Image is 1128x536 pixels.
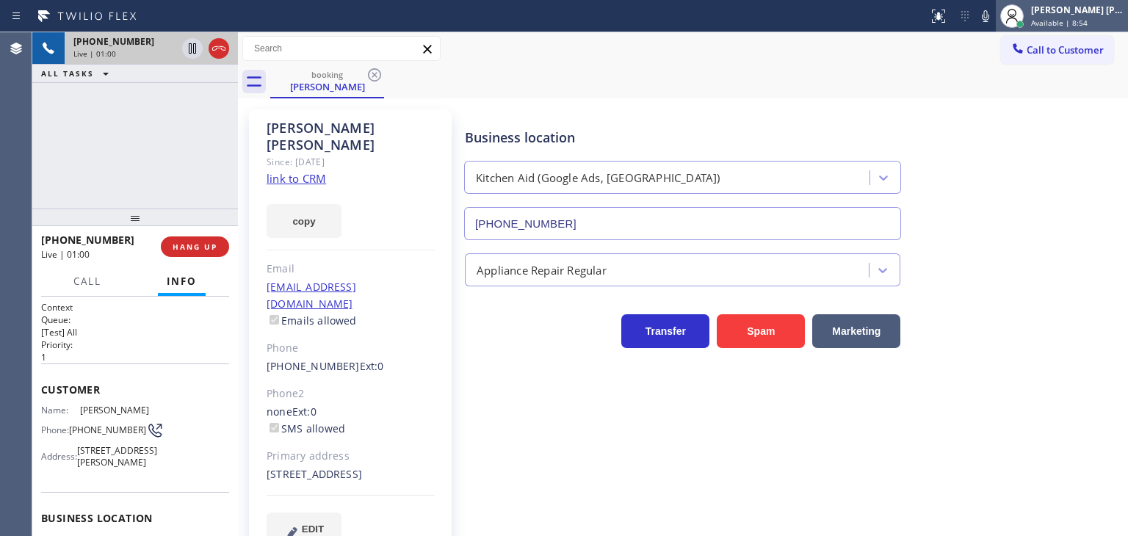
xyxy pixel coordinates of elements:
[69,424,146,435] span: [PHONE_NUMBER]
[267,404,435,438] div: none
[267,340,435,357] div: Phone
[173,242,217,252] span: HANG UP
[267,261,435,278] div: Email
[272,80,383,93] div: [PERSON_NAME]
[182,38,203,59] button: Hold Customer
[1031,18,1088,28] span: Available | 8:54
[476,170,720,186] div: Kitchen Aid (Google Ads, [GEOGRAPHIC_DATA])
[302,524,324,535] span: EDIT
[41,338,229,351] h2: Priority:
[80,405,153,416] span: [PERSON_NAME]
[267,466,435,483] div: [STREET_ADDRESS]
[717,314,805,348] button: Spam
[267,120,435,153] div: [PERSON_NAME] [PERSON_NAME]
[41,314,229,326] h2: Queue:
[1001,36,1113,64] button: Call to Customer
[41,68,94,79] span: ALL TASKS
[272,65,383,97] div: Soledad Carreiro
[1031,4,1124,16] div: [PERSON_NAME] [PERSON_NAME]
[267,204,341,238] button: copy
[621,314,709,348] button: Transfer
[41,248,90,261] span: Live | 01:00
[41,405,80,416] span: Name:
[77,445,157,468] span: [STREET_ADDRESS][PERSON_NAME]
[267,448,435,465] div: Primary address
[158,267,206,296] button: Info
[41,424,69,435] span: Phone:
[292,405,317,419] span: Ext: 0
[243,37,440,60] input: Search
[360,359,384,373] span: Ext: 0
[465,128,900,148] div: Business location
[41,351,229,363] p: 1
[270,315,279,325] input: Emails allowed
[812,314,900,348] button: Marketing
[41,326,229,338] p: [Test] All
[41,383,229,396] span: Customer
[267,280,356,311] a: [EMAIL_ADDRESS][DOMAIN_NAME]
[267,421,345,435] label: SMS allowed
[270,423,279,432] input: SMS allowed
[209,38,229,59] button: Hang up
[1027,43,1104,57] span: Call to Customer
[41,511,229,525] span: Business location
[267,385,435,402] div: Phone2
[41,451,77,462] span: Address:
[32,65,123,82] button: ALL TASKS
[267,171,326,186] a: link to CRM
[41,233,134,247] span: [PHONE_NUMBER]
[975,6,996,26] button: Mute
[167,275,197,288] span: Info
[73,275,101,288] span: Call
[464,207,901,240] input: Phone Number
[267,314,357,327] label: Emails allowed
[73,48,116,59] span: Live | 01:00
[477,261,607,278] div: Appliance Repair Regular
[272,69,383,80] div: booking
[65,267,110,296] button: Call
[267,359,360,373] a: [PHONE_NUMBER]
[41,301,229,314] h1: Context
[267,153,435,170] div: Since: [DATE]
[73,35,154,48] span: [PHONE_NUMBER]
[161,236,229,257] button: HANG UP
